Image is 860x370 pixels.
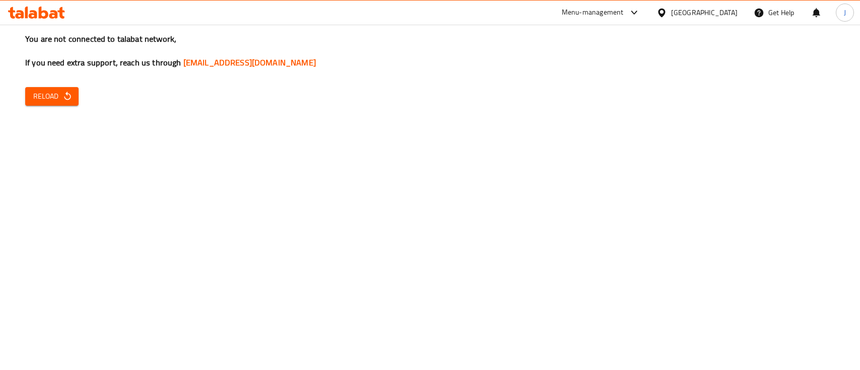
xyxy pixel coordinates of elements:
[844,7,846,18] span: J
[562,7,624,19] div: Menu-management
[25,87,79,106] button: Reload
[671,7,738,18] div: [GEOGRAPHIC_DATA]
[33,90,71,103] span: Reload
[183,55,316,70] a: [EMAIL_ADDRESS][DOMAIN_NAME]
[25,33,835,68] h3: You are not connected to talabat network, If you need extra support, reach us through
